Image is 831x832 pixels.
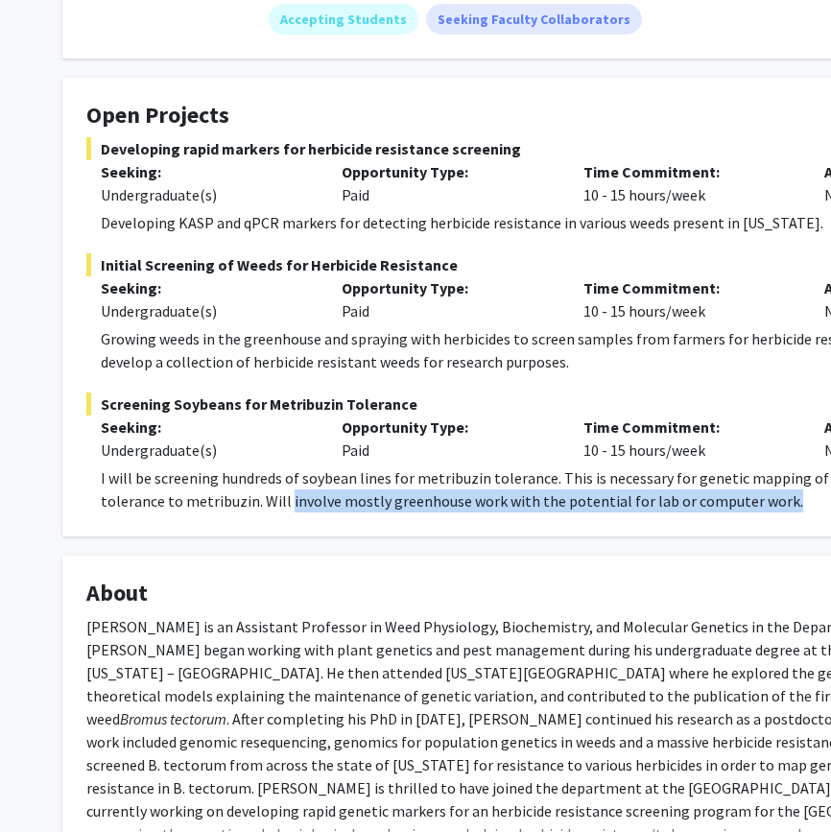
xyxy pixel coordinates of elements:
div: Paid [327,276,568,322]
p: Seeking: [101,276,313,299]
div: Paid [327,160,568,206]
p: Opportunity Type: [342,416,554,439]
p: Opportunity Type: [342,276,554,299]
p: Seeking: [101,160,313,183]
mat-chip: Accepting Students [269,4,418,35]
mat-chip: Seeking Faculty Collaborators [426,4,642,35]
p: Seeking: [101,416,313,439]
div: Undergraduate(s) [101,299,313,322]
div: Undergraduate(s) [101,183,313,206]
p: Time Commitment: [583,416,795,439]
em: Bromus tectorum [120,709,226,728]
p: Time Commitment: [583,276,795,299]
div: 10 - 15 hours/week [569,416,810,462]
div: Paid [327,416,568,462]
p: Time Commitment: [583,160,795,183]
p: Opportunity Type: [342,160,554,183]
iframe: Chat [14,746,82,818]
div: Undergraduate(s) [101,439,313,462]
div: 10 - 15 hours/week [569,160,810,206]
div: 10 - 15 hours/week [569,276,810,322]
